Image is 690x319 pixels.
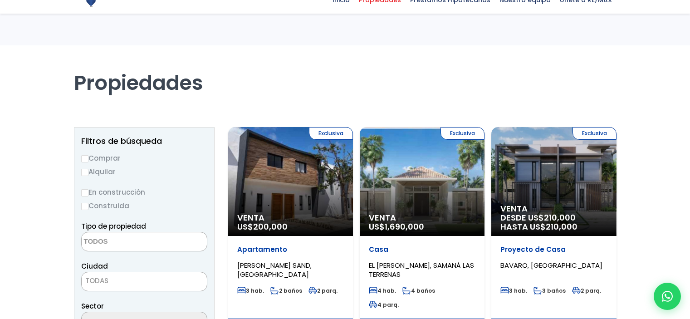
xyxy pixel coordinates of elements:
[500,213,607,231] span: DESDE US$
[81,301,104,311] span: Sector
[82,232,170,252] textarea: Search
[74,45,617,95] h1: Propiedades
[81,200,207,211] label: Construida
[85,276,108,285] span: TODAS
[81,261,108,271] span: Ciudad
[500,204,607,213] span: Venta
[81,189,88,196] input: En construcción
[385,221,424,232] span: 1,690,000
[81,166,207,177] label: Alquilar
[81,203,88,210] input: Construida
[369,213,475,222] span: Venta
[270,287,302,294] span: 2 baños
[81,169,88,176] input: Alquilar
[369,221,424,232] span: US$
[369,260,474,279] span: EL [PERSON_NAME], SAMANÁ LAS TERRENAS
[500,287,527,294] span: 3 hab.
[533,287,566,294] span: 3 baños
[546,221,577,232] span: 210,000
[500,222,607,231] span: HASTA US$
[237,221,288,232] span: US$
[81,221,146,231] span: Tipo de propiedad
[81,272,207,291] span: TODAS
[237,245,344,254] p: Apartamento
[237,213,344,222] span: Venta
[81,152,207,164] label: Comprar
[500,260,602,270] span: BAVARO, [GEOGRAPHIC_DATA]
[82,275,207,287] span: TODAS
[369,287,396,294] span: 4 hab.
[237,260,312,279] span: [PERSON_NAME] SAND, [GEOGRAPHIC_DATA]
[573,127,617,140] span: Exclusiva
[369,245,475,254] p: Casa
[81,186,207,198] label: En construcción
[572,287,601,294] span: 2 parq.
[440,127,484,140] span: Exclusiva
[81,155,88,162] input: Comprar
[369,301,399,309] span: 4 parq.
[402,287,435,294] span: 4 baños
[544,212,576,223] span: 210,000
[237,287,264,294] span: 3 hab.
[500,245,607,254] p: Proyecto de Casa
[308,287,338,294] span: 2 parq.
[253,221,288,232] span: 200,000
[309,127,353,140] span: Exclusiva
[81,137,207,146] h2: Filtros de búsqueda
